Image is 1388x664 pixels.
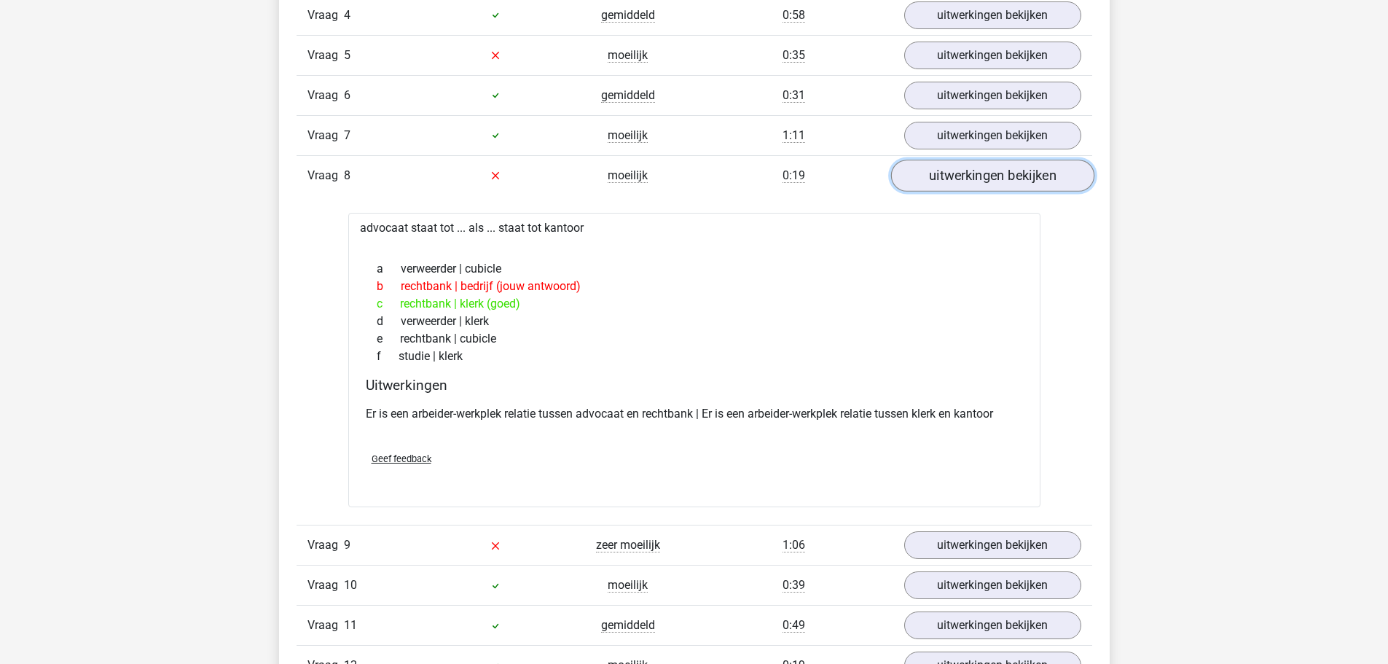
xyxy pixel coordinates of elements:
span: Vraag [307,577,344,594]
span: e [377,330,400,348]
span: 6 [344,88,350,102]
span: moeilijk [608,578,648,593]
div: rechtbank | cubicle [366,330,1023,348]
span: Vraag [307,7,344,24]
span: moeilijk [608,168,648,183]
a: uitwerkingen bekijken [904,612,1081,639]
p: Er is een arbeider-werkplek relatie tussen advocaat en rechtbank | Er is een arbeider-werkplek re... [366,405,1023,423]
span: 0:31 [783,88,805,103]
span: 9 [344,538,350,552]
div: advocaat staat tot ... als ... staat tot kantoor [348,213,1040,507]
span: 1:06 [783,538,805,552]
div: studie | klerk [366,348,1023,365]
span: Vraag [307,536,344,554]
div: rechtbank | klerk (goed) [366,295,1023,313]
span: zeer moeilijk [596,538,660,552]
span: Vraag [307,127,344,144]
span: moeilijk [608,128,648,143]
div: verweerder | klerk [366,313,1023,330]
span: 0:39 [783,578,805,593]
a: uitwerkingen bekijken [904,122,1081,149]
span: 11 [344,618,357,632]
span: Geef feedback [372,453,431,464]
span: moeilijk [608,48,648,63]
div: verweerder | cubicle [366,260,1023,278]
a: uitwerkingen bekijken [904,42,1081,69]
span: a [377,260,401,278]
a: uitwerkingen bekijken [890,160,1094,192]
span: gemiddeld [601,88,655,103]
a: uitwerkingen bekijken [904,571,1081,599]
span: 0:19 [783,168,805,183]
span: d [377,313,401,330]
span: 0:58 [783,8,805,23]
span: gemiddeld [601,618,655,633]
span: 0:35 [783,48,805,63]
a: uitwerkingen bekijken [904,1,1081,29]
span: 10 [344,578,357,592]
span: gemiddeld [601,8,655,23]
span: Vraag [307,47,344,64]
span: 1:11 [783,128,805,143]
span: f [377,348,399,365]
span: c [377,295,400,313]
span: 0:49 [783,618,805,633]
span: Vraag [307,167,344,184]
h4: Uitwerkingen [366,377,1023,394]
div: rechtbank | bedrijf (jouw antwoord) [366,278,1023,295]
span: 8 [344,168,350,182]
span: 4 [344,8,350,22]
span: 5 [344,48,350,62]
span: Vraag [307,87,344,104]
a: uitwerkingen bekijken [904,531,1081,559]
span: 7 [344,128,350,142]
span: Vraag [307,617,344,634]
a: uitwerkingen bekijken [904,82,1081,109]
span: b [377,278,401,295]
